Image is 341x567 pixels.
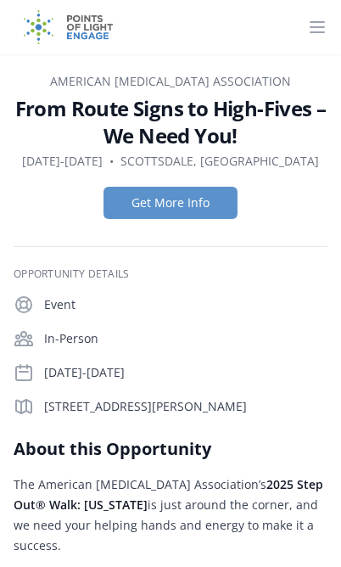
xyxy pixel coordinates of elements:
p: In-Person [44,330,327,347]
div: • [109,153,114,170]
button: Get More Info [103,187,238,219]
h1: From Route Signs to High-Fives – We Need You! [14,95,327,149]
dd: Scottsdale, [GEOGRAPHIC_DATA] [120,153,319,170]
p: The American [MEDICAL_DATA] Association’s is just around the corner, and we need your helping han... [14,474,327,556]
dd: [DATE]-[DATE] [22,153,103,170]
p: [STREET_ADDRESS][PERSON_NAME] [44,398,327,415]
a: American [MEDICAL_DATA] Association [50,73,291,89]
p: Event [44,296,327,313]
h2: About this Opportunity [14,437,327,461]
p: [DATE]-[DATE] [44,364,327,381]
h3: Opportunity Details [14,267,327,281]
